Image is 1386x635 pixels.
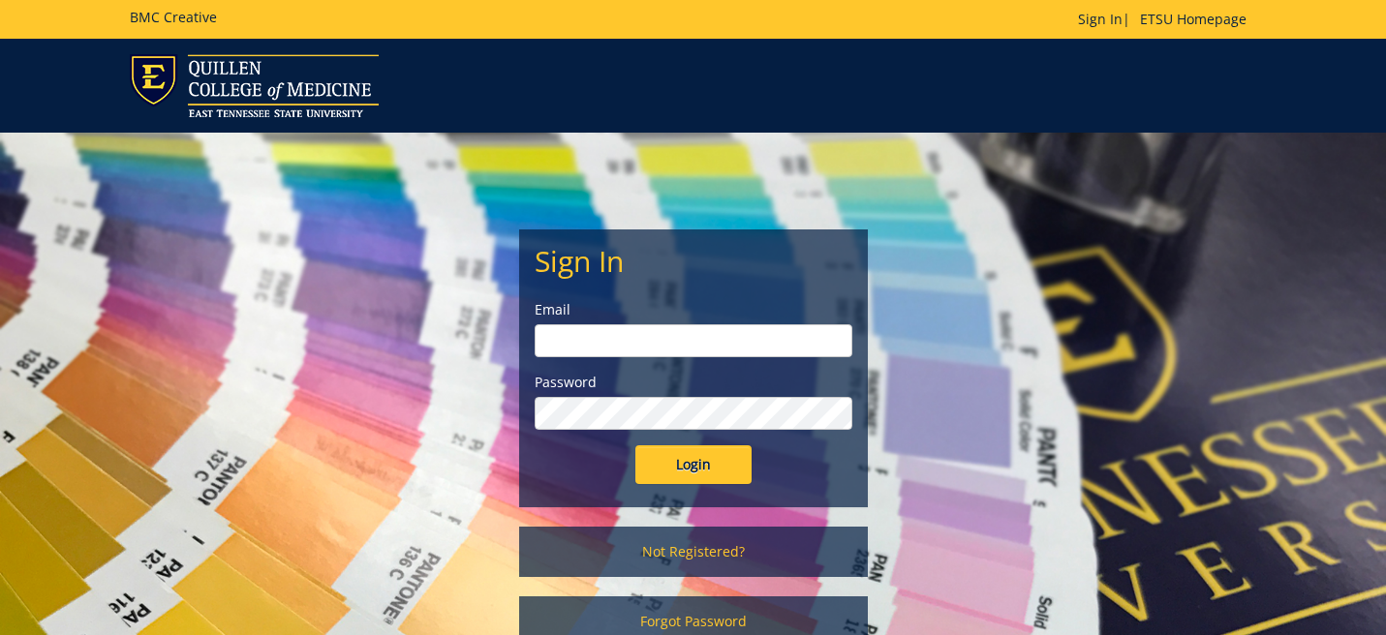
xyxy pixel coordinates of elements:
[1130,10,1256,28] a: ETSU Homepage
[535,245,852,277] h2: Sign In
[535,373,852,392] label: Password
[535,300,852,319] label: Email
[1078,10,1256,29] p: |
[519,527,868,577] a: Not Registered?
[130,54,379,117] img: ETSU logo
[130,10,217,24] h5: BMC Creative
[635,445,752,484] input: Login
[1078,10,1123,28] a: Sign In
